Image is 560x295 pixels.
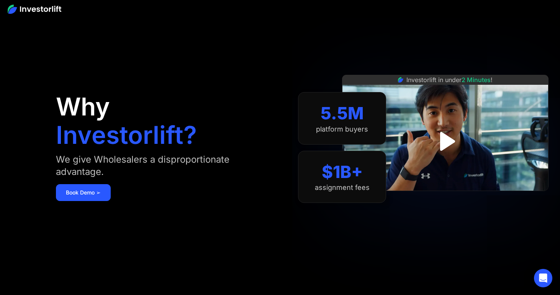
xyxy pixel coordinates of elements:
div: Investorlift in under ! [406,75,493,84]
div: Open Intercom Messenger [534,269,552,287]
div: $1B+ [322,162,363,182]
div: platform buyers [316,125,368,133]
div: assignment fees [315,183,370,192]
div: 5.5M [321,103,364,124]
h1: Investorlift? [56,123,197,147]
div: We give Wholesalers a disproportionate advantage. [56,153,256,178]
span: 2 Minutes [462,76,491,84]
h1: Why [56,94,110,119]
iframe: Customer reviews powered by Trustpilot [388,195,503,204]
a: Book Demo ➢ [56,184,111,201]
a: open lightbox [428,124,462,158]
